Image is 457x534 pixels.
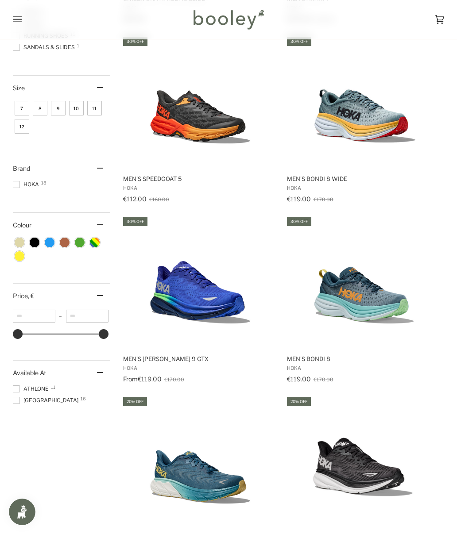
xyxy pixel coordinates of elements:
[75,238,85,247] span: Colour: Green
[15,101,29,115] span: Size: 7
[15,251,24,261] span: Colour: Yellow
[138,375,162,383] span: €119.00
[123,195,147,203] span: €112.00
[287,195,311,203] span: €119.00
[33,101,47,115] span: Size: 8
[122,215,279,386] a: Men's Clifton 9 GTX
[13,43,77,51] span: Sandals & Slides
[81,396,86,401] span: 16
[298,215,430,348] img: Hoka Men's Bondi 8 Real Teal / Shadow - Booley Galway
[30,238,39,247] span: Colour: Black
[287,185,442,191] span: Hoka
[149,196,169,203] span: €160.00
[287,37,311,46] div: 30% off
[13,369,46,376] span: Available At
[123,185,278,191] span: Hoka
[123,37,147,46] div: 30% off
[15,238,24,247] span: Colour: Beige
[287,175,442,183] span: Men's Bondi 8 Wide
[13,396,81,404] span: [GEOGRAPHIC_DATA]
[287,397,311,406] div: 20% off
[123,175,278,183] span: Men's Speedgoat 5
[55,313,66,319] span: –
[287,365,442,371] span: Hoka
[13,181,42,188] span: Hoka
[123,355,278,363] span: Men's [PERSON_NAME] 9 GTX
[9,499,35,525] iframe: Button to open loyalty program pop-up
[51,101,66,115] span: Size: 9
[13,84,25,92] span: Size
[13,165,30,172] span: Brand
[314,196,333,203] span: €170.00
[51,385,55,389] span: 11
[87,101,102,115] span: Size: 11
[123,217,147,226] div: 30% off
[298,35,430,168] img: Hoka Men's Bondi 8 Wide Goblin Blue / Mountain Spring - Booley Galway
[123,365,278,371] span: Hoka
[15,119,29,134] span: Size: 12
[69,101,84,115] span: Size: 10
[287,355,442,363] span: Men's Bondi 8
[298,396,430,528] img: Hoka Men's Clifton 9 Black / White - Booley Galway
[287,217,311,226] div: 30% off
[123,397,147,406] div: 20% off
[122,35,279,206] a: Men's Speedgoat 5
[164,376,184,383] span: €170.00
[41,181,46,185] span: 18
[134,215,267,348] img: Hoka Men's Clifton 9 GTX Dazzling Blue / Evening Sky - Booley Galway
[123,375,138,383] span: From
[13,385,51,393] span: Athlone
[90,238,100,247] span: Colour: Multicolour
[60,238,70,247] span: Colour: Brown
[134,396,267,528] img: Hoka Men's Arahi 6 Bluesteel / Sunlit Ocean - Booley Galway
[314,376,333,383] span: €170.00
[45,238,54,247] span: Colour: Blue
[286,215,443,386] a: Men's Bondi 8
[287,375,311,383] span: €119.00
[77,43,79,48] span: 1
[13,292,34,300] span: Price
[13,221,38,229] span: Colour
[28,292,34,300] span: , €
[286,35,443,206] a: Men's Bondi 8 Wide
[190,7,267,32] img: Booley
